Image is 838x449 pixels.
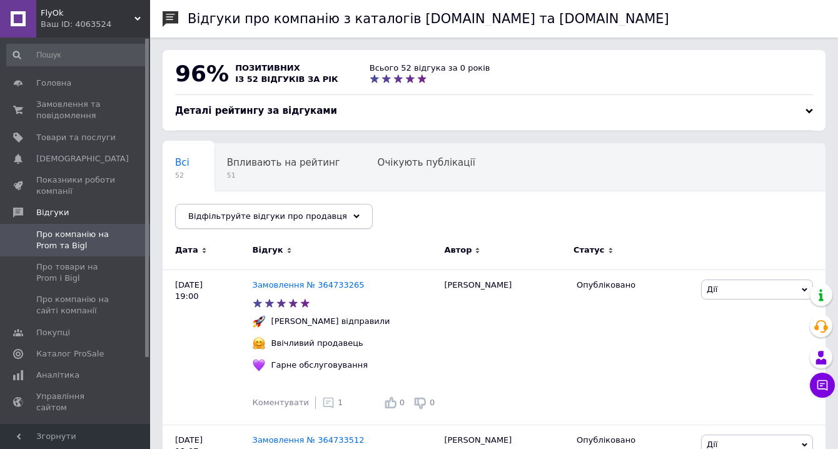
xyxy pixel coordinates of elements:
span: позитивних [235,63,300,73]
div: [DATE] 19:00 [163,270,253,425]
span: Головна [36,78,71,89]
div: Коментувати [253,397,309,408]
div: Опубліковано [577,435,692,446]
h1: Відгуки про компанію з каталогів [DOMAIN_NAME] та [DOMAIN_NAME] [188,11,669,26]
span: Відгук [253,245,283,256]
div: 1 [322,396,343,409]
span: Автор [444,245,472,256]
div: Всього 52 відгука за 0 років [370,63,490,74]
span: Дата [175,245,198,256]
div: [PERSON_NAME] відправили [268,316,393,327]
span: Управління сайтом [36,391,116,413]
span: Очікують публікації [378,157,475,168]
span: [DEMOGRAPHIC_DATA] [36,153,129,164]
span: Відгуки [36,207,69,218]
span: Покупці [36,327,70,338]
div: Гарне обслуговування [268,360,371,371]
span: Дії [707,285,717,294]
span: Замовлення та повідомлення [36,99,116,121]
span: Коментувати [253,398,309,407]
div: Ввічливий продавець [268,338,366,349]
span: FlyOk [41,8,134,19]
span: Про компанію на сайті компанії [36,294,116,316]
span: 0 [400,398,405,407]
span: Про товари на Prom і Bigl [36,261,116,284]
a: Замовлення № 364733265 [253,280,365,290]
img: :hugging_face: [253,337,265,350]
span: 96% [175,61,229,86]
span: 52 [175,171,189,180]
span: Деталі рейтингу за відгуками [175,105,337,116]
span: Впливають на рейтинг [227,157,340,168]
span: Товари та послуги [36,132,116,143]
span: 51 [227,171,340,180]
button: Чат з покупцем [810,373,835,398]
span: Всі [175,157,189,168]
span: Опубліковані без комен... [175,204,302,216]
span: 0 [430,398,435,407]
span: 1 [338,398,343,407]
span: Аналітика [36,370,79,381]
span: Про компанію на Prom та Bigl [36,229,116,251]
div: Опубліковані без коментаря [163,191,327,239]
span: Показники роботи компанії [36,174,116,197]
input: Пошук [6,44,148,66]
div: Деталі рейтингу за відгуками [175,104,813,118]
div: Ваш ID: 4063524 [41,19,150,30]
span: Дії [707,440,717,449]
img: :purple_heart: [253,359,265,371]
span: Статус [573,245,605,256]
div: [PERSON_NAME] [438,270,570,425]
img: :rocket: [253,315,265,328]
span: із 52 відгуків за рік [235,74,338,84]
a: Замовлення № 364733512 [253,435,365,445]
span: Відфільтруйте відгуки про продавця [188,211,347,221]
span: Каталог ProSale [36,348,104,360]
div: Опубліковано [577,280,692,291]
